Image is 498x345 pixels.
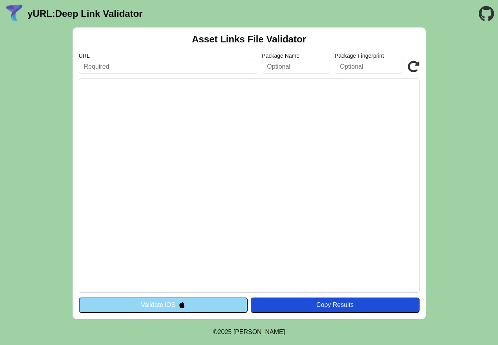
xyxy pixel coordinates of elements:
[79,60,257,74] input: Required
[213,319,285,345] footer: ©
[179,301,185,308] img: appleIcon.svg
[27,8,142,19] a: yURL:Deep Link Validator
[79,298,248,312] button: Validate iOS
[218,329,232,335] span: 2025
[262,53,330,59] label: Package Name
[79,53,257,59] label: URL
[233,329,285,335] a: Michael Ibragimchayev's Personal Site
[335,60,403,74] input: Optional
[251,298,420,312] button: Copy Results
[4,4,24,24] img: yURL Logo
[262,60,330,74] input: Optional
[192,34,306,45] h2: Asset Links File Validator
[255,301,416,308] div: Copy Results
[335,53,403,59] label: Package Fingerprint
